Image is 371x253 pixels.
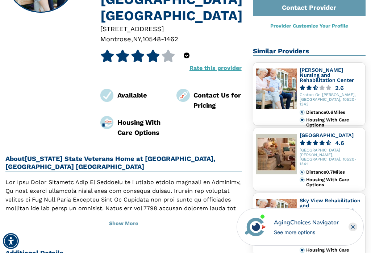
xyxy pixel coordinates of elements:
img: distance.svg [300,170,305,175]
img: distance.svg [300,110,305,115]
img: avatar [243,215,268,239]
div: Croton On [PERSON_NAME], [GEOGRAPHIC_DATA], 10520-1343 [300,93,362,107]
div: [STREET_ADDRESS] [100,24,242,34]
a: Sky View Rehabilitation and [GEOGRAPHIC_DATA] [300,198,360,213]
div: Housing With Care Options [306,117,362,128]
span: , [131,35,133,43]
div: 10548-1462 [142,34,178,44]
a: Provider Customize Your Profile [270,23,348,29]
div: 2.6 [335,85,344,91]
div: Distance 0.6 Miles [306,110,362,115]
img: primary.svg [300,177,305,182]
div: Popover trigger [184,50,189,62]
div: 4.6 [335,140,344,146]
a: 4.6 [300,140,362,146]
h2: Similar Providers [253,47,366,56]
div: Distance 0.7 Miles [306,170,362,175]
div: [GEOGRAPHIC_DATA][PERSON_NAME], [GEOGRAPHIC_DATA], 10520-1341 [300,148,362,167]
a: 2.6 [300,85,362,91]
div: Housing With Care Options [306,177,362,188]
span: Montrose [100,35,131,43]
div: AgingChoices Navigator [274,218,339,227]
h2: About [US_STATE] State Veterans Home at [GEOGRAPHIC_DATA], [GEOGRAPHIC_DATA] [GEOGRAPHIC_DATA] [5,155,242,171]
span: NY [133,35,141,43]
a: Rate this provider [189,65,242,71]
div: See more options [274,228,339,236]
div: Contact Us for Pricing [193,90,242,110]
button: Show More [5,216,242,232]
div: Housing With Care Options [117,117,166,137]
span: , [141,35,142,43]
div: Available [117,90,166,100]
img: primary.svg [300,248,305,253]
div: Accessibility Menu [3,233,19,249]
a: [PERSON_NAME] Nursing and Rehabilitation Center [300,67,354,83]
img: primary.svg [300,117,305,123]
div: Close [349,223,357,231]
a: [GEOGRAPHIC_DATA] [300,132,354,138]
